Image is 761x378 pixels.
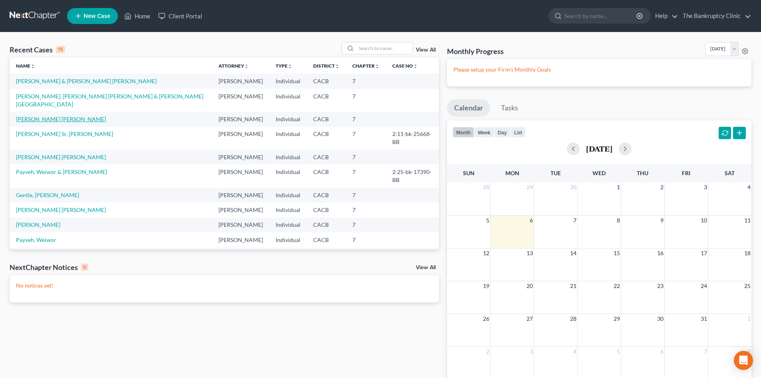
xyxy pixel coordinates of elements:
[16,192,79,198] a: Gentle, [PERSON_NAME]
[219,63,249,69] a: Attorneyunfold_more
[485,216,490,225] span: 5
[572,347,577,356] span: 4
[592,170,606,176] span: Wed
[569,281,577,291] span: 21
[120,9,154,23] a: Home
[703,182,708,192] span: 3
[307,127,346,150] td: CACB
[307,150,346,164] td: CACB
[656,314,664,324] span: 30
[416,47,436,53] a: View All
[212,188,269,202] td: [PERSON_NAME]
[725,170,735,176] span: Sat
[700,216,708,225] span: 10
[307,74,346,88] td: CACB
[743,216,751,225] span: 11
[569,182,577,192] span: 30
[307,202,346,217] td: CACB
[212,164,269,187] td: [PERSON_NAME]
[269,127,307,150] td: Individual
[212,89,269,112] td: [PERSON_NAME]
[16,206,106,213] a: [PERSON_NAME] [PERSON_NAME]
[747,314,751,324] span: 1
[244,64,249,69] i: unfold_more
[564,8,638,23] input: Search by name...
[346,89,386,112] td: 7
[307,112,346,126] td: CACB
[637,170,648,176] span: Thu
[700,281,708,291] span: 24
[212,150,269,164] td: [PERSON_NAME]
[10,45,65,54] div: Recent Cases
[494,99,525,117] a: Tasks
[346,202,386,217] td: 7
[660,347,664,356] span: 6
[586,144,612,153] h2: [DATE]
[747,182,751,192] span: 4
[734,351,753,370] div: Open Intercom Messenger
[485,347,490,356] span: 2
[494,127,511,138] button: day
[346,164,386,187] td: 7
[616,347,621,356] span: 5
[212,248,269,262] td: [PERSON_NAME]
[616,182,621,192] span: 1
[269,150,307,164] td: Individual
[307,188,346,202] td: CACB
[482,281,490,291] span: 19
[526,182,534,192] span: 29
[482,248,490,258] span: 12
[505,170,519,176] span: Mon
[453,66,745,74] p: Please setup your Firm's Monthly Goals
[700,248,708,258] span: 17
[269,74,307,88] td: Individual
[569,248,577,258] span: 14
[453,127,474,138] button: month
[743,281,751,291] span: 25
[474,127,494,138] button: week
[269,164,307,187] td: Individual
[679,9,751,23] a: The Bankruptcy Clinic
[375,64,380,69] i: unfold_more
[616,216,621,225] span: 8
[346,127,386,150] td: 7
[16,78,157,84] a: [PERSON_NAME] & [PERSON_NAME] [PERSON_NAME]
[30,64,35,69] i: unfold_more
[269,218,307,232] td: Individual
[656,248,664,258] span: 16
[447,99,490,117] a: Calendar
[682,170,690,176] span: Fri
[212,127,269,150] td: [PERSON_NAME]
[482,314,490,324] span: 26
[307,164,346,187] td: CACB
[346,150,386,164] td: 7
[269,202,307,217] td: Individual
[743,248,751,258] span: 18
[212,202,269,217] td: [PERSON_NAME]
[356,42,412,54] input: Search by name...
[269,232,307,247] td: Individual
[16,116,106,122] a: [PERSON_NAME] [PERSON_NAME]
[526,314,534,324] span: 27
[703,347,708,356] span: 7
[16,221,60,228] a: [PERSON_NAME]
[16,130,113,137] a: [PERSON_NAME] Sr, [PERSON_NAME]
[511,127,526,138] button: list
[269,188,307,202] td: Individual
[212,74,269,88] td: [PERSON_NAME]
[526,281,534,291] span: 20
[613,281,621,291] span: 22
[212,232,269,247] td: [PERSON_NAME]
[550,170,561,176] span: Tue
[83,13,110,19] span: New Case
[482,182,490,192] span: 28
[346,218,386,232] td: 7
[307,89,346,112] td: CACB
[386,164,439,187] td: 2:25-bk-17390-BB
[526,248,534,258] span: 13
[269,89,307,112] td: Individual
[81,264,88,271] div: 0
[16,154,106,160] a: [PERSON_NAME] [PERSON_NAME]
[386,127,439,150] td: 2:11-bk-25668-BB
[569,314,577,324] span: 28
